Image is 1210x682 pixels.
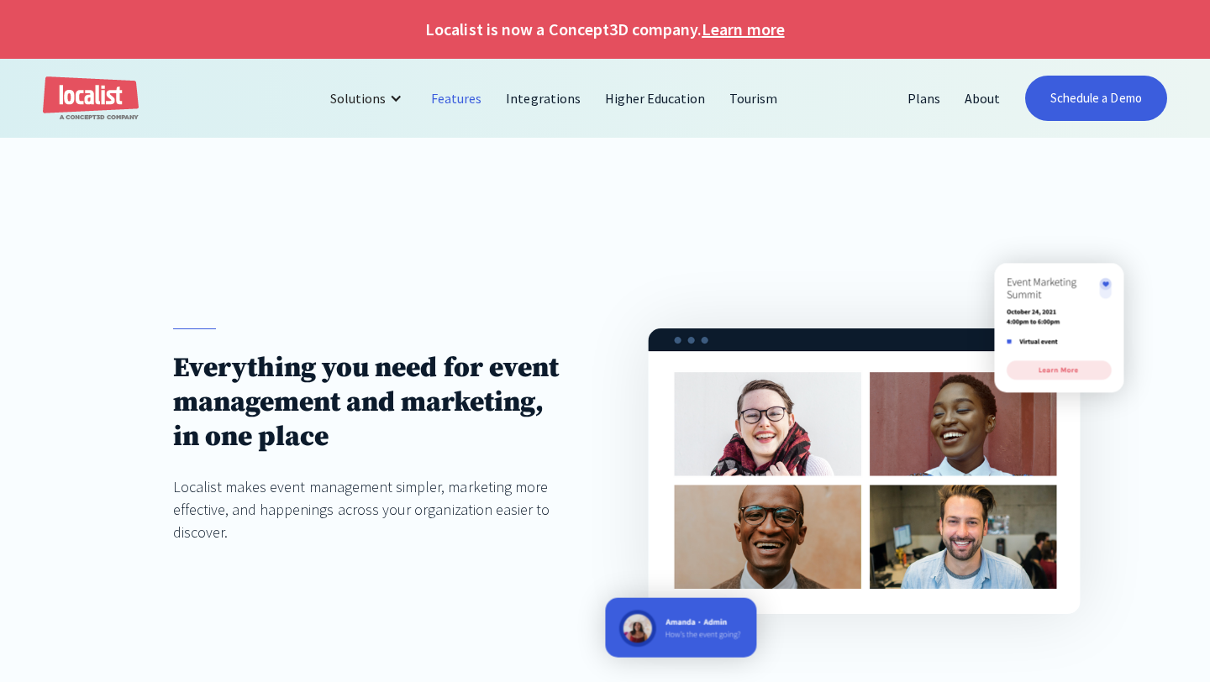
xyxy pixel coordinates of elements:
a: Integrations [494,78,592,118]
a: Higher Education [593,78,718,118]
h1: Everything you need for event management and marketing, in one place [173,351,562,454]
a: Plans [896,78,953,118]
a: Schedule a Demo [1025,76,1167,121]
div: Solutions [318,78,419,118]
a: Tourism [718,78,790,118]
div: Solutions [330,88,386,108]
a: home [43,76,139,121]
a: Features [419,78,494,118]
a: Learn more [702,17,784,42]
a: About [953,78,1013,118]
div: Localist makes event management simpler, marketing more effective, and happenings across your org... [173,475,562,543]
